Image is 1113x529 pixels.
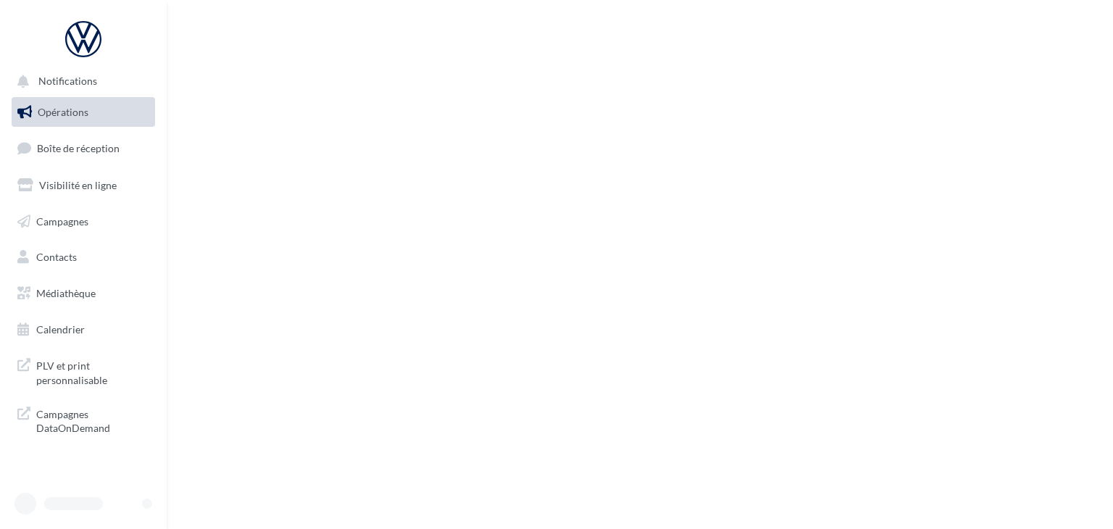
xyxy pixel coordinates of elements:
a: Campagnes [9,207,158,237]
span: Campagnes [36,214,88,227]
a: Visibilité en ligne [9,170,158,201]
span: Contacts [36,251,77,263]
span: PLV et print personnalisable [36,356,149,387]
a: Opérations [9,97,158,128]
a: Contacts [9,242,158,272]
a: Boîte de réception [9,133,158,164]
span: Médiathèque [36,287,96,299]
span: Campagnes DataOnDemand [36,404,149,436]
span: Calendrier [36,323,85,336]
a: Médiathèque [9,278,158,309]
span: Notifications [38,75,97,88]
span: Opérations [38,106,88,118]
a: Campagnes DataOnDemand [9,399,158,441]
a: Calendrier [9,315,158,345]
a: PLV et print personnalisable [9,350,158,393]
span: Visibilité en ligne [39,179,117,191]
span: Boîte de réception [37,142,120,154]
